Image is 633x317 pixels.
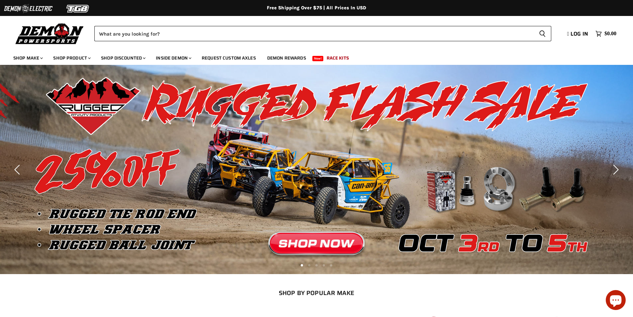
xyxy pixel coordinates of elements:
a: Shop Product [48,51,95,65]
span: New! [312,56,324,61]
a: Inside Demon [151,51,195,65]
li: Page dot 3 [315,264,318,266]
span: Log in [571,30,588,38]
button: Next [608,163,621,176]
li: Page dot 5 [330,264,332,266]
h2: SHOP BY POPULAR MAKE [59,289,574,296]
a: Demon Rewards [262,51,311,65]
img: Demon Powersports [13,22,86,45]
a: Shop Make [8,51,47,65]
a: Log in [564,31,592,37]
div: Free Shipping Over $75 | All Prices In USD [51,5,582,11]
span: $0.00 [604,31,616,37]
a: Shop Discounted [96,51,150,65]
button: Search [534,26,551,41]
input: Search [94,26,534,41]
a: $0.00 [592,29,620,39]
ul: Main menu [8,49,615,65]
img: Demon Electric Logo 2 [3,2,53,15]
a: Race Kits [322,51,354,65]
inbox-online-store-chat: Shopify online store chat [604,290,628,312]
a: Request Custom Axles [197,51,261,65]
form: Product [94,26,551,41]
li: Page dot 4 [323,264,325,266]
button: Previous [12,163,25,176]
img: TGB Logo 2 [53,2,103,15]
li: Page dot 1 [301,264,303,266]
li: Page dot 2 [308,264,310,266]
